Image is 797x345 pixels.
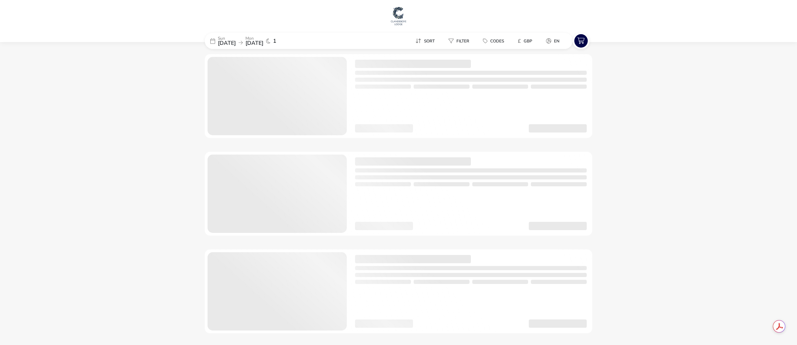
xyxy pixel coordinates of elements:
span: Codes [490,38,504,44]
p: Mon [245,36,263,40]
span: GBP [524,38,532,44]
naf-pibe-menu-bar-item: Codes [477,36,512,46]
span: en [554,38,559,44]
i: £ [518,38,521,45]
span: [DATE] [218,39,236,47]
naf-pibe-menu-bar-item: en [541,36,568,46]
span: [DATE] [245,39,263,47]
button: Sort [410,36,440,46]
img: Main Website [390,6,407,26]
button: Filter [443,36,475,46]
span: Filter [456,38,469,44]
span: Sort [424,38,435,44]
naf-pibe-menu-bar-item: Sort [410,36,443,46]
naf-pibe-menu-bar-item: Filter [443,36,477,46]
button: Codes [477,36,510,46]
button: en [541,36,565,46]
div: Sun[DATE]Mon[DATE]1 [205,33,308,49]
button: £GBP [512,36,538,46]
naf-pibe-menu-bar-item: £GBP [512,36,541,46]
p: Sun [218,36,236,40]
span: 1 [273,38,276,44]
